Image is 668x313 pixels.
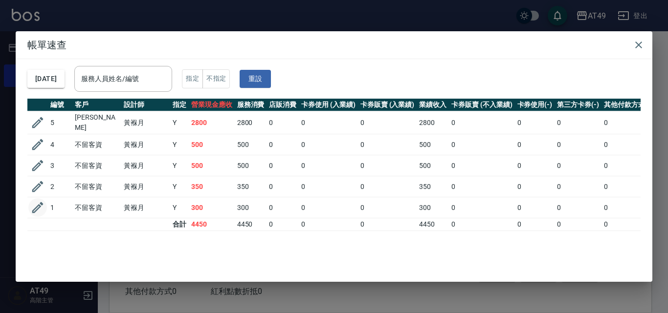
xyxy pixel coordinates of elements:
td: 500 [417,155,449,176]
td: 350 [189,176,235,197]
td: 不留客資 [72,155,121,176]
button: 重設 [240,70,271,88]
td: 黃褓月 [121,111,170,134]
th: 業績收入 [417,99,449,111]
td: 0 [267,111,299,134]
td: 0 [515,134,555,155]
td: 0 [515,197,555,218]
td: 500 [235,134,267,155]
td: 0 [601,176,655,197]
td: 0 [299,197,358,218]
td: 0 [555,134,601,155]
td: 500 [235,155,267,176]
td: 350 [417,176,449,197]
td: 0 [358,134,417,155]
td: 黃褓月 [121,155,170,176]
td: 0 [299,176,358,197]
td: 0 [449,155,514,176]
td: 不留客資 [72,197,121,218]
td: 0 [515,155,555,176]
td: 0 [358,218,417,231]
td: 0 [267,134,299,155]
th: 編號 [48,99,72,111]
td: 3 [48,155,72,176]
th: 指定 [170,99,189,111]
td: 2 [48,176,72,197]
td: 黃褓月 [121,197,170,218]
th: 設計師 [121,99,170,111]
td: 4450 [235,218,267,231]
td: 0 [555,111,601,134]
td: 0 [299,111,358,134]
td: 5 [48,111,72,134]
td: 0 [555,176,601,197]
td: Y [170,111,189,134]
td: [PERSON_NAME] [72,111,121,134]
td: 0 [515,111,555,134]
th: 營業現金應收 [189,99,235,111]
td: Y [170,155,189,176]
td: 0 [267,155,299,176]
td: 0 [358,155,417,176]
td: 350 [235,176,267,197]
td: 0 [515,218,555,231]
button: 指定 [182,69,203,88]
td: 300 [417,197,449,218]
th: 服務消費 [235,99,267,111]
td: 0 [555,218,601,231]
td: 4450 [417,218,449,231]
button: 不指定 [202,69,230,88]
td: 0 [449,176,514,197]
td: 500 [417,134,449,155]
td: 0 [601,111,655,134]
td: 300 [235,197,267,218]
td: 0 [267,176,299,197]
td: 0 [449,218,514,231]
td: 不留客資 [72,176,121,197]
td: 300 [189,197,235,218]
td: 0 [555,197,601,218]
td: 4 [48,134,72,155]
th: 卡券販賣 (不入業績) [449,99,514,111]
td: 不留客資 [72,134,121,155]
td: 黃褓月 [121,134,170,155]
td: 0 [449,111,514,134]
th: 客戶 [72,99,121,111]
h2: 帳單速查 [16,31,652,59]
button: [DATE] [27,70,65,88]
td: 500 [189,155,235,176]
th: 卡券販賣 (入業績) [358,99,417,111]
th: 第三方卡券(-) [555,99,601,111]
td: 0 [601,155,655,176]
td: 0 [358,197,417,218]
td: 0 [449,197,514,218]
td: 0 [449,134,514,155]
td: 黃褓月 [121,176,170,197]
td: 2800 [417,111,449,134]
td: 1 [48,197,72,218]
td: 0 [299,218,358,231]
td: 0 [358,111,417,134]
th: 卡券使用(-) [515,99,555,111]
td: Y [170,134,189,155]
td: Y [170,176,189,197]
th: 卡券使用 (入業績) [299,99,358,111]
td: Y [170,197,189,218]
td: 0 [299,134,358,155]
th: 店販消費 [267,99,299,111]
td: 0 [267,197,299,218]
td: 0 [267,218,299,231]
td: 0 [601,134,655,155]
td: 500 [189,134,235,155]
td: 2800 [235,111,267,134]
td: 0 [358,176,417,197]
td: 2800 [189,111,235,134]
td: 0 [515,176,555,197]
th: 其他付款方式(-) [601,99,655,111]
td: 0 [601,218,655,231]
td: 0 [601,197,655,218]
td: 合計 [170,218,189,231]
td: 0 [299,155,358,176]
td: 0 [555,155,601,176]
td: 4450 [189,218,235,231]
